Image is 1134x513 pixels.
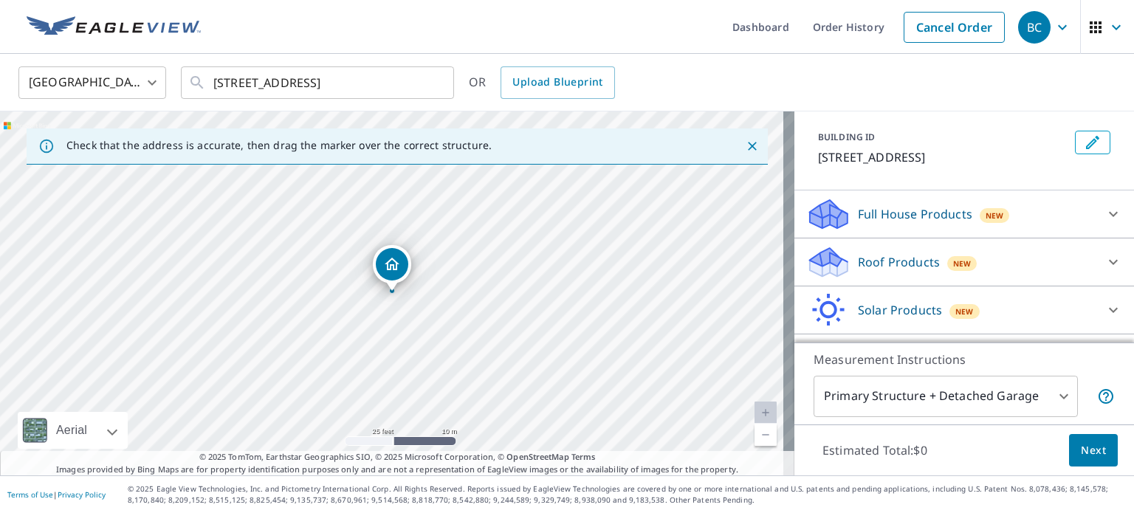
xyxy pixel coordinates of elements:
div: Primary Structure + Detached Garage [814,376,1078,417]
div: BC [1018,11,1051,44]
span: Your report will include the primary structure and a detached garage if one exists. [1097,388,1115,405]
p: Full House Products [858,205,972,223]
p: BUILDING ID [818,131,875,143]
div: Aerial [18,412,128,449]
a: Current Level 20, Zoom In Disabled [755,402,777,424]
a: Terms [571,451,596,462]
div: Full House ProductsNew [806,196,1122,232]
a: Privacy Policy [58,489,106,500]
a: Current Level 20, Zoom Out [755,424,777,446]
div: Solar ProductsNew [806,292,1122,328]
p: Measurement Instructions [814,351,1115,368]
span: New [986,210,1004,221]
a: OpenStreetMap [506,451,568,462]
p: © 2025 Eagle View Technologies, Inc. and Pictometry International Corp. All Rights Reserved. Repo... [128,483,1127,506]
button: Next [1069,434,1118,467]
div: OR [469,66,615,99]
p: [STREET_ADDRESS] [818,148,1069,166]
p: Solar Products [858,301,942,319]
a: Cancel Order [904,12,1005,43]
span: Next [1081,441,1106,460]
p: Check that the address is accurate, then drag the marker over the correct structure. [66,139,492,152]
div: Aerial [52,412,92,449]
p: | [7,490,106,499]
img: EV Logo [27,16,201,38]
div: [GEOGRAPHIC_DATA] [18,62,166,103]
p: Estimated Total: $0 [811,434,939,466]
div: Dropped pin, building 1, Residential property, 57 Creekside Dr Durango, CO 81301 [373,245,411,291]
span: New [955,306,974,317]
span: New [953,258,972,269]
span: Upload Blueprint [512,73,602,92]
input: Search by address or latitude-longitude [213,62,424,103]
div: Roof ProductsNew [806,244,1122,280]
button: Edit building 1 [1075,131,1110,154]
span: © 2025 TomTom, Earthstar Geographics SIO, © 2025 Microsoft Corporation, © [199,451,596,464]
p: Roof Products [858,253,940,271]
button: Close [743,137,762,156]
a: Terms of Use [7,489,53,500]
div: Walls ProductsNew [806,340,1122,376]
a: Upload Blueprint [501,66,614,99]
